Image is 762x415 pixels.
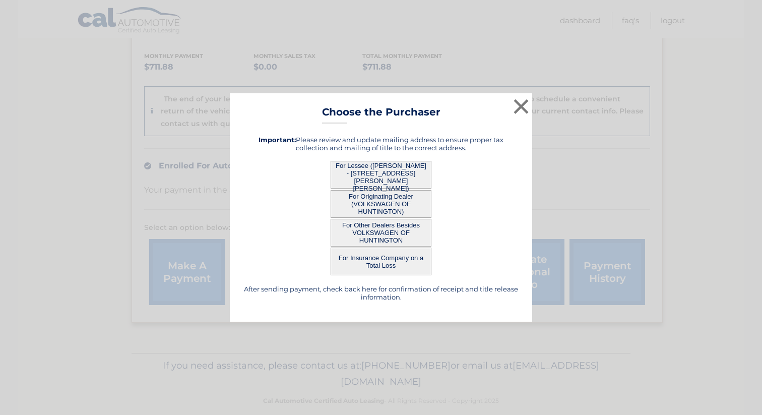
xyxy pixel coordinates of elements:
h3: Choose the Purchaser [322,106,440,124]
button: For Lessee ([PERSON_NAME] - [STREET_ADDRESS][PERSON_NAME][PERSON_NAME]) [331,161,431,189]
button: × [511,96,531,116]
button: For Originating Dealer (VOLKSWAGEN OF HUNTINGTON) [331,190,431,218]
h5: Please review and update mailing address to ensure proper tax collection and mailing of title to ... [242,136,520,152]
button: For Insurance Company on a Total Loss [331,248,431,275]
button: For Other Dealers Besides VOLKSWAGEN OF HUNTINGTON [331,219,431,247]
strong: Important: [259,136,296,144]
h5: After sending payment, check back here for confirmation of receipt and title release information. [242,285,520,301]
